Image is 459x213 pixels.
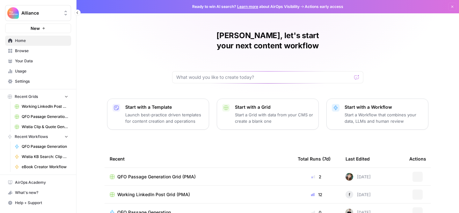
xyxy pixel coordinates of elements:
span: New [31,25,40,31]
button: Recent Grids [5,92,71,101]
p: Start with a Template [125,104,204,110]
span: QFO Passage Generation Grid (PMA) [117,174,196,180]
span: Your Data [15,58,68,64]
button: Help + Support [5,198,71,208]
span: Wistia KB Search: Clip & Takeaway Generator [22,154,68,160]
div: Actions [409,150,426,168]
span: QFO Passage Generation Grid (PMA) [22,114,68,120]
span: Recent Grids [15,94,38,100]
a: AirOps Academy [5,177,71,188]
a: Learn more [237,4,258,9]
h1: [PERSON_NAME], let's start your next content workflow [172,31,363,51]
a: QFO Passage Generation Grid (PMA) [12,112,71,122]
span: Working LinkedIn Post Grid (PMA) [117,191,190,198]
p: Start with a Grid [235,104,313,110]
p: Start with a Workflow [345,104,423,110]
a: Home [5,36,71,46]
button: Start with a TemplateLaunch best-practice driven templates for content creation and operations [107,99,209,130]
div: [DATE] [346,191,371,198]
img: Alliance Logo [7,7,19,19]
span: Working LinkedIn Post Grid (PMA) [22,104,68,109]
span: f [349,191,350,198]
span: Ready to win AI search? about AirOps Visibility [192,4,300,10]
a: Browse [5,46,71,56]
a: QFO Passage Generation Grid (PMA) [110,174,288,180]
a: Wistia KB Search: Clip & Takeaway Generator [12,152,71,162]
button: Start with a WorkflowStart a Workflow that combines your data, LLMs and human review [326,99,428,130]
div: 12 [298,191,335,198]
img: auytl9ei5tcnqodk4shm8exxpdku [346,173,353,181]
div: Recent [110,150,288,168]
a: Wistia Clip & Quote Generator [12,122,71,132]
span: Usage [15,68,68,74]
span: Settings [15,79,68,84]
button: What's new? [5,188,71,198]
span: AirOps Academy [15,180,68,185]
a: Settings [5,76,71,86]
p: Start a Workflow that combines your data, LLMs and human review [345,112,423,124]
div: [DATE] [346,173,371,181]
span: eBook Creator Workflow [22,164,68,170]
button: Workspace: Alliance [5,5,71,21]
input: What would you like to create today? [176,74,352,80]
a: Usage [5,66,71,76]
button: Start with a GridStart a Grid with data from your CMS or create a blank one [217,99,319,130]
button: Recent Workflows [5,132,71,141]
div: Last Edited [346,150,370,168]
a: Your Data [5,56,71,66]
a: Working LinkedIn Post Grid (PMA) [12,101,71,112]
span: Browse [15,48,68,54]
a: Working LinkedIn Post Grid (PMA) [110,191,288,198]
p: Launch best-practice driven templates for content creation and operations [125,112,204,124]
span: Wistia Clip & Quote Generator [22,124,68,130]
span: QFO Passage Generation [22,144,68,149]
span: Actions early access [305,4,343,10]
a: QFO Passage Generation [12,141,71,152]
a: eBook Creator Workflow [12,162,71,172]
div: Total Runs (7d) [298,150,331,168]
span: Alliance [21,10,60,16]
span: Help + Support [15,200,68,206]
div: 2 [298,174,335,180]
span: Recent Workflows [15,134,48,140]
button: New [5,24,71,33]
span: Home [15,38,68,44]
p: Start a Grid with data from your CMS or create a blank one [235,112,313,124]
